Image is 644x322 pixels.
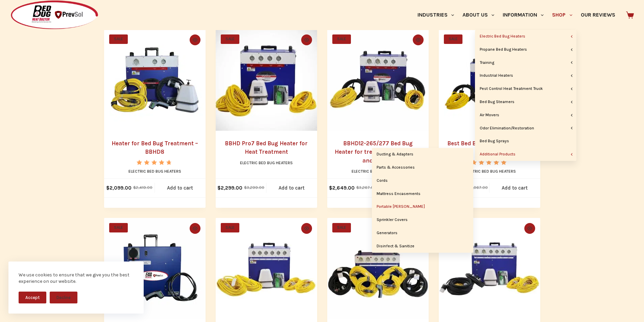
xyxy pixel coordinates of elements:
[329,185,355,191] bdi: 2,649.00
[217,185,221,191] span: $
[133,185,152,190] bdi: 2,419.00
[221,223,239,232] span: SALE
[475,135,576,148] a: Bed Bug Sprays
[475,30,576,43] a: Electric Bed Bug Heaters
[352,169,404,174] a: Electric Bed Bug Heaters
[301,34,312,45] button: Quick view toggle
[104,29,206,131] a: Heater for Bed Bug Treatment - BBHD8
[475,43,576,56] a: Propane Bed Bug Heaters
[372,240,473,253] a: Disinfect & Sanitize
[475,109,576,122] a: Air Movers
[50,292,77,303] button: Decline
[240,160,293,165] a: Electric Bed Bug Heaters
[221,34,239,44] span: SALE
[266,179,317,197] a: Add to cart: “BBHD Pro7 Bed Bug Heater for Heat Treatment”
[372,200,473,213] a: Portable [PERSON_NAME]
[475,96,576,108] a: Bed Bug Steamers
[332,223,351,232] span: SALE
[112,140,198,155] a: Heater for Bed Bug Treatment – BBHD8
[372,148,473,161] a: Ducting & Adapters
[372,161,473,174] a: Parts & Accessories
[109,34,128,44] span: SALE
[190,34,200,45] button: Quick view toggle
[301,223,312,234] button: Quick view toggle
[327,29,429,131] a: BBHD12-265/277 Bed Bug Heater for treatments in hotels and motels
[216,29,317,131] a: BBHD Pro7 Bed Bug Heater for Heat Treatment
[106,185,110,191] span: $
[356,185,359,190] span: $
[475,56,576,69] a: Training
[439,218,540,319] a: Heater to Kill Bed Bugs in Hotels & Motels - BK15L
[463,169,516,174] a: Electric Bed Bug Heaters
[332,34,351,44] span: SALE
[329,185,332,191] span: $
[216,218,317,319] a: BK10L Heater for Bed Bug Heat Treatment
[106,185,132,191] bdi: 2,099.00
[475,122,576,135] a: Odor Elimination/Restoration
[335,140,421,164] a: BBHD12-265/277 Bed Bug Heater for treatments in hotels and motels
[475,69,576,82] a: Industrial Heaters
[356,185,376,190] bdi: 3,267.00
[490,179,540,197] a: Add to cart: “Best Bed Bug Heater for Hotels - BBHD12”
[128,169,181,174] a: Electric Bed Bug Heaters
[372,227,473,240] a: Generators
[225,140,308,155] a: BBHD Pro7 Bed Bug Heater for Heat Treatment
[372,214,473,226] a: Sprinkler Covers
[524,223,535,234] button: Quick view toggle
[372,188,473,200] a: Mattress Encasements
[475,82,576,95] a: Pest Control Heat Treatment Truck
[137,160,170,180] span: Rated out of 5
[475,148,576,161] a: Additional Products
[444,34,462,44] span: SALE
[327,218,429,319] a: BK15-265/277 Bed Bug Heater for Heat Treatment
[413,34,424,45] button: Quick view toggle
[104,218,206,319] a: Commercial Bed Bug Heat System - BK10-480B
[5,3,26,23] button: Open LiveChat chat widget
[155,179,206,197] a: Add to cart: “Heater for Bed Bug Treatment - BBHD8”
[244,185,247,190] span: $
[372,174,473,187] a: Cords
[468,185,488,190] bdi: 3,067.00
[244,185,264,190] bdi: 3,299.00
[133,185,136,190] span: $
[190,223,200,234] button: Quick view toggle
[109,223,128,232] span: SALE
[19,292,46,303] button: Accept
[19,272,134,285] div: We use cookies to ensure that we give you the best experience on our website.
[439,29,540,131] a: Best Bed Bug Heater for Hotels - BBHD12
[137,160,173,165] div: Rated 4.67 out of 5
[447,140,531,155] a: Best Bed Bug Heater for Hotels – BBHD12
[217,185,242,191] bdi: 2,299.00
[471,160,507,165] div: Rated 5.00 out of 5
